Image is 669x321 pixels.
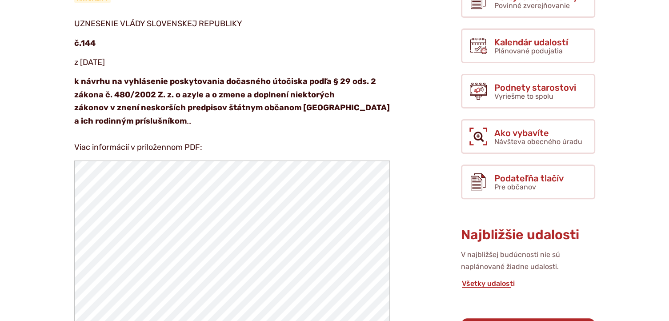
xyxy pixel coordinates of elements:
span: Návšteva obecného úradu [494,137,582,146]
strong: č. [74,38,81,48]
p: … Viac informácií v priložennom PDF: [74,75,390,154]
span: Plánované podujatia [494,47,563,55]
p: V najbližšej budúcnosti nie sú naplánované žiadne udalosti. [461,249,595,273]
span: Vyriešme to spolu [494,92,553,100]
span: Povinné zverejňovanie [494,1,570,10]
h3: Najbližšie udalosti [461,228,595,242]
a: Kalendár udalostí Plánované podujatia [461,28,595,63]
strong: k návrhu na vyhlásenie poskytovania dočasného útočiska podľa § 29 ods. 2 zákona č. 480/2002 Z. z.... [74,76,390,126]
p: UZNESENIE VLÁDY SLOVENSKEJ REPUBLIKY [74,17,390,31]
span: Kalendár udalostí [494,37,568,47]
span: Podnety starostovi [494,83,576,92]
a: Ako vybavíte Návšteva obecného úradu [461,119,595,154]
strong: 144 [81,38,96,48]
span: Ako vybavíte [494,128,582,138]
a: Podnety starostovi Vyriešme to spolu [461,74,595,108]
p: z [DATE] [74,56,390,69]
a: Podateľňa tlačív Pre občanov [461,165,595,199]
span: Podateľňa tlačív [494,173,564,183]
span: Pre občanov [494,183,536,191]
a: Všetky udalosti [461,279,516,288]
